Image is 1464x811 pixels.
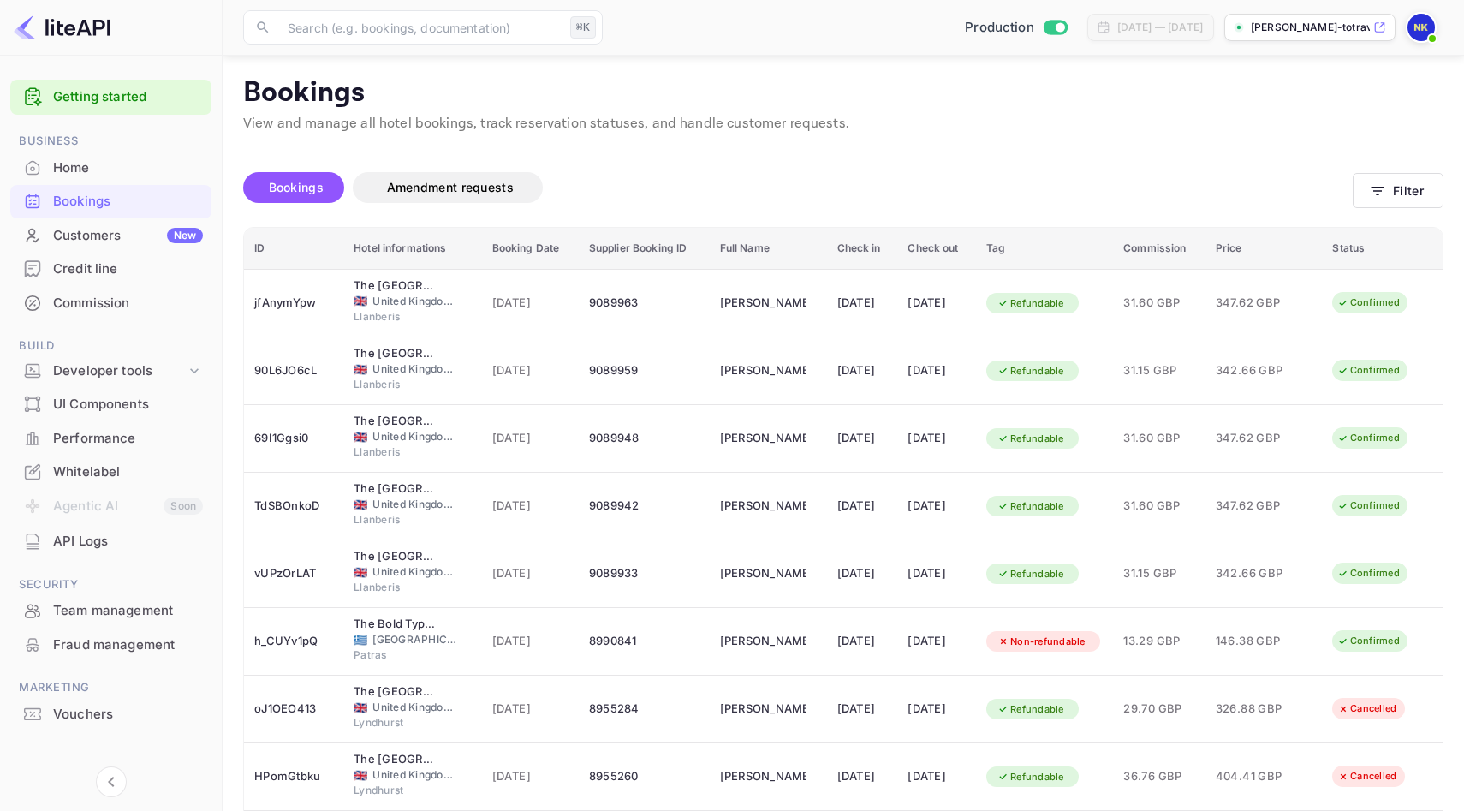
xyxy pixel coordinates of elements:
[269,180,324,194] span: Bookings
[354,512,439,528] span: Llanberis
[10,456,211,489] div: Whitelabel
[1326,698,1407,719] div: Cancelled
[10,287,211,319] a: Commission
[254,628,333,655] div: h_CUYv1pQ
[1216,497,1301,516] span: 347.62 GBP
[720,425,806,452] div: Samuel Collins
[10,456,211,487] a: Whitelabel
[1216,700,1301,719] span: 326.88 GBP
[10,422,211,456] div: Performance
[1205,228,1323,270] th: Price
[53,294,203,313] div: Commission
[908,289,966,317] div: [DATE]
[492,632,568,651] span: [DATE]
[10,525,211,557] a: API Logs
[986,496,1075,517] div: Refundable
[1322,228,1443,270] th: Status
[710,228,827,270] th: Full Name
[354,647,439,663] span: Patras
[53,395,203,414] div: UI Components
[372,700,458,715] span: United Kingdom of [GEOGRAPHIC_DATA] and [GEOGRAPHIC_DATA]
[1326,495,1411,516] div: Confirmed
[1123,632,1194,651] span: 13.29 GBP
[986,699,1075,720] div: Refundable
[570,16,596,39] div: ⌘K
[354,616,439,633] div: The Bold Type Hotel
[908,425,966,452] div: [DATE]
[53,532,203,552] div: API Logs
[354,277,439,295] div: The Royal Victoria Hotel
[589,492,699,520] div: 9089942
[10,80,211,115] div: Getting started
[354,432,367,443] span: United Kingdom of Great Britain and Northern Ireland
[10,337,211,355] span: Build
[53,429,203,449] div: Performance
[837,763,888,790] div: [DATE]
[167,228,203,243] div: New
[986,631,1097,653] div: Non-refundable
[986,361,1075,382] div: Refundable
[589,357,699,385] div: 9089959
[720,628,806,655] div: Katerina Kampa
[10,594,211,626] a: Team management
[53,601,203,621] div: Team management
[372,294,458,309] span: United Kingdom of [GEOGRAPHIC_DATA] and [GEOGRAPHIC_DATA]
[1326,292,1411,313] div: Confirmed
[10,422,211,454] a: Performance
[354,702,367,713] span: United Kingdom of Great Britain and Northern Ireland
[589,695,699,723] div: 8955284
[53,635,203,655] div: Fraud management
[492,564,568,583] span: [DATE]
[589,289,699,317] div: 9089963
[908,763,966,790] div: [DATE]
[10,678,211,697] span: Marketing
[1123,294,1194,313] span: 31.60 GBP
[986,293,1075,314] div: Refundable
[354,567,367,578] span: United Kingdom of Great Britain and Northern Ireland
[354,683,439,701] div: The Crown Manor House Hotel
[1216,294,1301,313] span: 347.62 GBP
[10,698,211,731] div: Vouchers
[10,388,211,420] a: UI Components
[354,715,439,730] span: Lyndhurst
[14,14,110,41] img: LiteAPI logo
[1216,632,1301,651] span: 146.38 GBP
[986,564,1075,585] div: Refundable
[492,294,568,313] span: [DATE]
[589,425,699,452] div: 9089948
[1123,767,1194,786] span: 36.76 GBP
[579,228,710,270] th: Supplier Booking ID
[354,480,439,498] div: The Royal Victoria Hotel
[53,259,203,279] div: Credit line
[492,700,568,719] span: [DATE]
[254,763,333,790] div: HPomGtbku
[277,10,563,45] input: Search (e.g. bookings, documentation)
[1326,766,1407,787] div: Cancelled
[343,228,481,270] th: Hotel informations
[372,429,458,444] span: United Kingdom of [GEOGRAPHIC_DATA] and [GEOGRAPHIC_DATA]
[243,172,1353,203] div: account-settings tabs
[958,18,1074,38] div: Switch to Sandbox mode
[10,152,211,185] div: Home
[10,698,211,730] a: Vouchers
[492,429,568,448] span: [DATE]
[387,180,514,194] span: Amendment requests
[354,444,439,460] span: Llanberis
[243,76,1443,110] p: Bookings
[354,364,367,375] span: United Kingdom of Great Britain and Northern Ireland
[53,361,186,381] div: Developer tools
[10,287,211,320] div: Commission
[1326,360,1411,381] div: Confirmed
[354,770,367,781] span: United Kingdom of Great Britain and Northern Ireland
[10,253,211,286] div: Credit line
[254,560,333,587] div: vUPzOrLAT
[53,705,203,725] div: Vouchers
[243,114,1443,134] p: View and manage all hotel bookings, track reservation statuses, and handle customer requests.
[827,228,898,270] th: Check in
[354,499,367,510] span: United Kingdom of Great Britain and Northern Ireland
[908,492,966,520] div: [DATE]
[482,228,579,270] th: Booking Date
[1353,173,1443,208] button: Filter
[1216,767,1301,786] span: 404.41 GBP
[354,783,439,798] span: Lyndhurst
